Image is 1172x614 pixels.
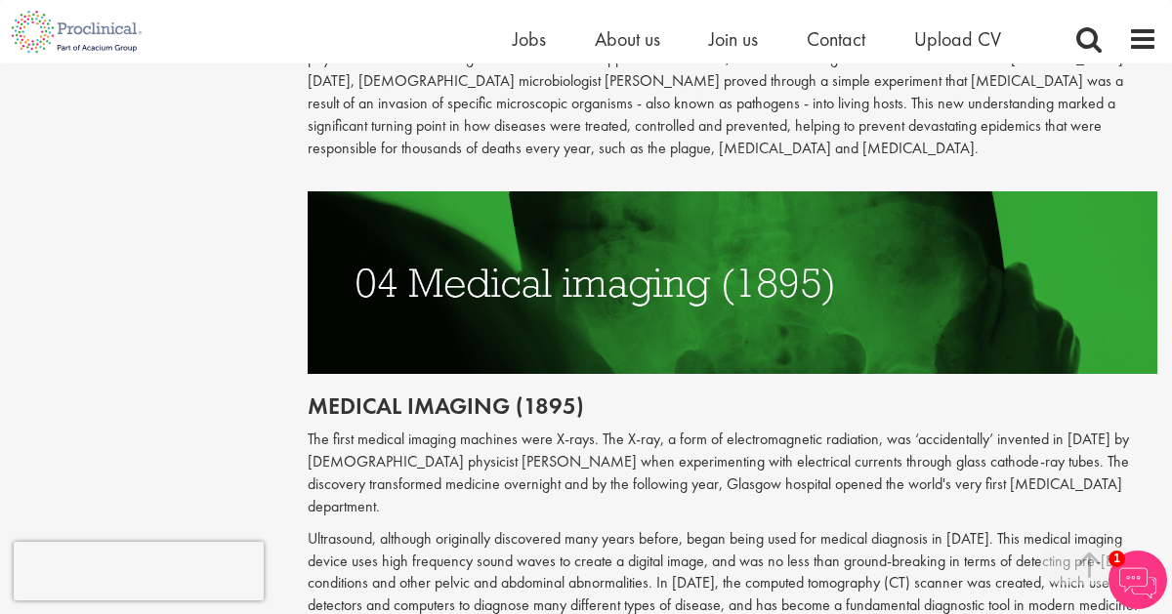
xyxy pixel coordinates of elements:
img: Chatbot [1109,551,1167,609]
p: Before the ‘germ’ theory came about, the widely believed theory was that disease was caused by ‘s... [308,25,1157,159]
a: About us [595,26,660,52]
a: Upload CV [914,26,1001,52]
iframe: reCAPTCHA [14,542,264,600]
h2: Medical imaging (1895) [308,393,1157,419]
span: 1 [1109,551,1125,567]
a: Jobs [513,26,546,52]
p: The first medical imaging machines were X-rays. The X-ray, a form of electromagnetic radiation, w... [308,429,1157,517]
a: Join us [709,26,758,52]
a: Contact [807,26,865,52]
